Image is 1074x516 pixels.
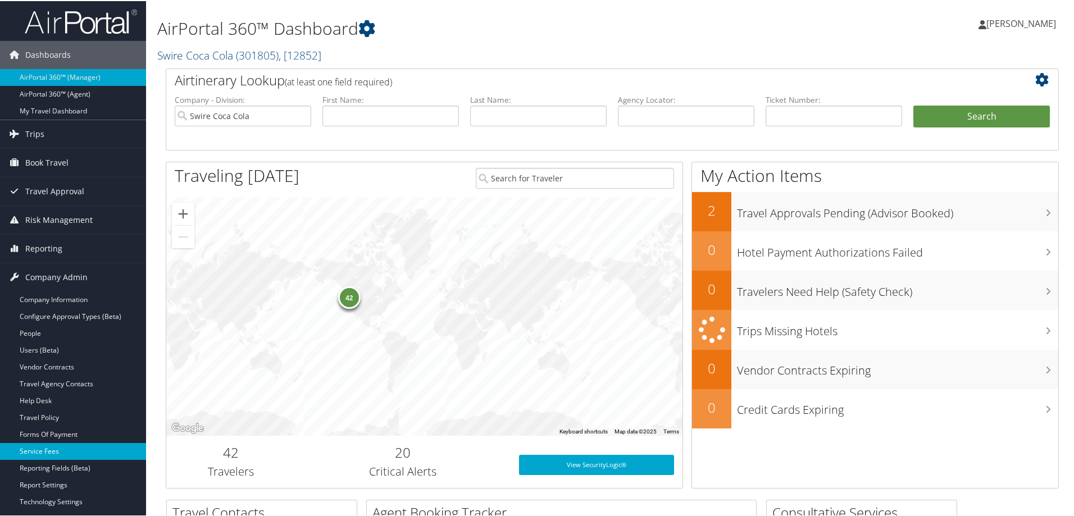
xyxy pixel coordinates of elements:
[25,234,62,262] span: Reporting
[157,47,321,62] a: Swire Coca Cola
[175,463,287,478] h3: Travelers
[692,278,731,298] h2: 0
[692,200,731,219] h2: 2
[304,442,502,461] h2: 20
[175,70,976,89] h2: Airtinerary Lookup
[986,16,1056,29] span: [PERSON_NAME]
[338,285,360,307] div: 42
[615,427,657,433] span: Map data ©2025
[279,47,321,62] span: , [ 12852 ]
[692,397,731,416] h2: 0
[25,40,71,68] span: Dashboards
[519,454,674,474] a: View SecurityLogic®
[236,47,279,62] span: ( 301805 )
[175,93,311,104] label: Company - Division:
[169,420,206,435] img: Google
[692,191,1058,230] a: 2Travel Approvals Pending (Advisor Booked)
[737,238,1058,259] h3: Hotel Payment Authorizations Failed
[172,202,194,224] button: Zoom in
[737,356,1058,377] h3: Vendor Contracts Expiring
[979,6,1067,39] a: [PERSON_NAME]
[766,93,902,104] label: Ticket Number:
[692,163,1058,186] h1: My Action Items
[25,176,84,204] span: Travel Approval
[25,262,88,290] span: Company Admin
[692,358,731,377] h2: 0
[470,93,607,104] label: Last Name:
[913,104,1050,127] button: Search
[618,93,754,104] label: Agency Locator:
[175,163,299,186] h1: Traveling [DATE]
[737,395,1058,417] h3: Credit Cards Expiring
[25,148,69,176] span: Book Travel
[692,239,731,258] h2: 0
[692,230,1058,270] a: 0Hotel Payment Authorizations Failed
[737,277,1058,299] h3: Travelers Need Help (Safety Check)
[737,199,1058,220] h3: Travel Approvals Pending (Advisor Booked)
[25,205,93,233] span: Risk Management
[737,317,1058,338] h3: Trips Missing Hotels
[304,463,502,478] h3: Critical Alerts
[25,7,137,34] img: airportal-logo.png
[692,270,1058,309] a: 0Travelers Need Help (Safety Check)
[285,75,392,87] span: (at least one field required)
[692,388,1058,427] a: 0Credit Cards Expiring
[172,225,194,247] button: Zoom out
[175,442,287,461] h2: 42
[157,16,764,39] h1: AirPortal 360™ Dashboard
[663,427,679,433] a: Terms (opens in new tab)
[476,167,674,188] input: Search for Traveler
[322,93,459,104] label: First Name:
[169,420,206,435] a: Open this area in Google Maps (opens a new window)
[692,309,1058,349] a: Trips Missing Hotels
[559,427,608,435] button: Keyboard shortcuts
[692,349,1058,388] a: 0Vendor Contracts Expiring
[25,119,44,147] span: Trips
